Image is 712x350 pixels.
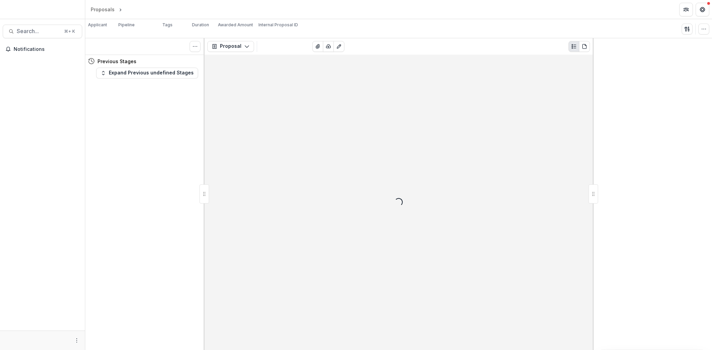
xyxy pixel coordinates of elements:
a: Proposals [88,4,117,14]
span: Search... [17,28,60,34]
button: Notifications [3,44,82,55]
div: Proposals [91,6,115,13]
p: Tags [162,22,173,28]
button: Toggle View Cancelled Tasks [190,41,201,52]
button: Search... [3,25,82,38]
button: Partners [679,3,693,16]
p: Duration [192,22,209,28]
div: ⌘ + K [63,28,76,35]
h4: Previous Stages [98,58,136,65]
button: Plaintext view [568,41,579,52]
span: Notifications [14,46,79,52]
p: Pipeline [118,22,135,28]
p: Applicant [88,22,107,28]
p: Internal Proposal ID [258,22,298,28]
button: Get Help [696,3,709,16]
button: Proposal [207,41,254,52]
button: Expand Previous undefined Stages [96,68,198,79]
button: PDF view [579,41,590,52]
button: View Attached Files [312,41,323,52]
button: Edit as form [333,41,344,52]
p: Awarded Amount [218,22,253,28]
button: More [73,336,81,345]
nav: breadcrumb [88,4,152,14]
